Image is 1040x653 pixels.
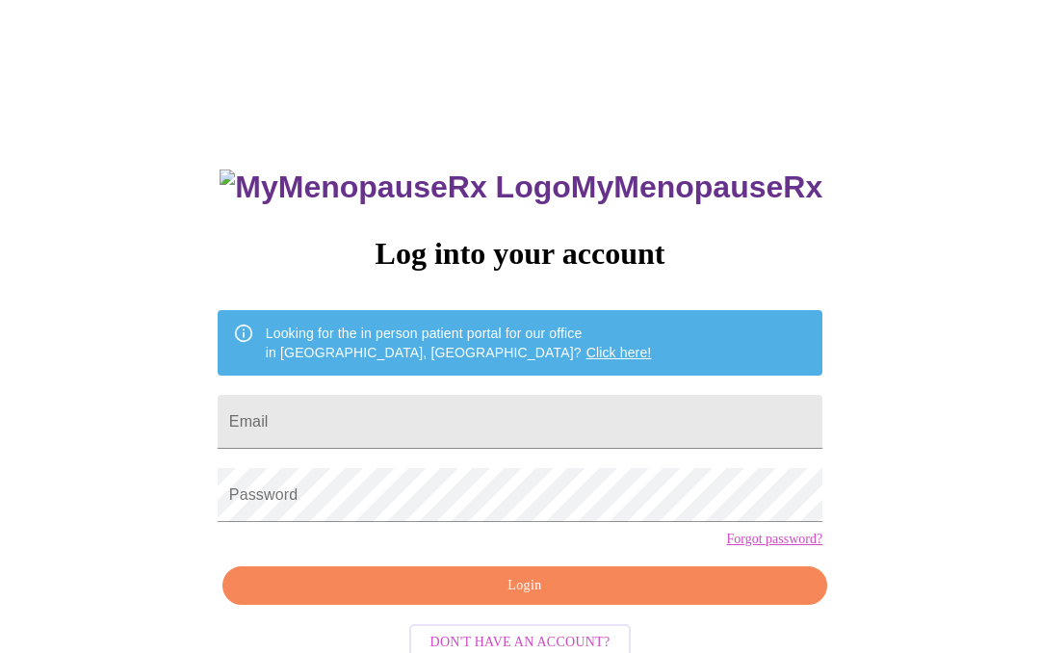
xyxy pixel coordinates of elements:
h3: Log into your account [218,236,822,272]
button: Login [222,566,827,606]
div: Looking for the in person patient portal for our office in [GEOGRAPHIC_DATA], [GEOGRAPHIC_DATA]? [266,316,652,370]
h3: MyMenopauseRx [220,170,822,205]
a: Click here! [586,345,652,360]
img: MyMenopauseRx Logo [220,170,570,205]
span: Login [245,574,805,598]
a: Don't have an account? [404,633,637,649]
a: Forgot password? [726,532,822,547]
